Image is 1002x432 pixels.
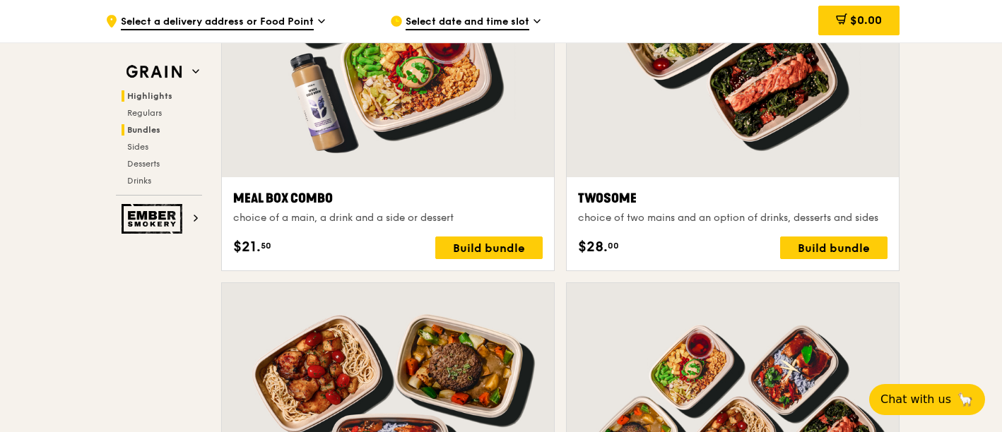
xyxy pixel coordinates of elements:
[127,91,172,101] span: Highlights
[578,211,888,225] div: choice of two mains and an option of drinks, desserts and sides
[261,240,271,251] span: 50
[233,236,261,258] span: $21.
[578,188,888,208] div: Twosome
[406,15,529,30] span: Select date and time slot
[127,176,151,186] span: Drinks
[127,125,160,135] span: Bundles
[780,236,888,259] div: Build bundle
[122,204,187,234] img: Ember Smokery web logo
[122,59,187,85] img: Grain web logo
[869,384,985,415] button: Chat with us🦙
[127,108,162,118] span: Regulars
[233,211,543,225] div: choice of a main, a drink and a side or dessert
[127,159,160,169] span: Desserts
[608,240,619,251] span: 00
[233,188,543,208] div: Meal Box Combo
[578,236,608,258] span: $28.
[127,142,148,152] span: Sides
[880,391,951,408] span: Chat with us
[850,13,882,27] span: $0.00
[121,15,314,30] span: Select a delivery address or Food Point
[435,236,543,259] div: Build bundle
[957,391,974,408] span: 🦙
